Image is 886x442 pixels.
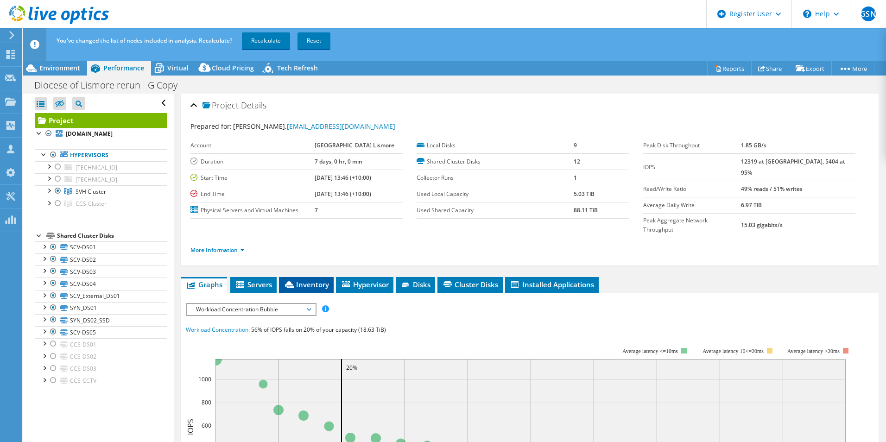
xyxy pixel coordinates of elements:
a: CCS-Cluster [35,198,167,210]
a: SCV-DS02 [35,253,167,265]
label: Duration [190,157,315,166]
span: You've changed the list of nodes included in analysis. Recalculate? [57,37,232,44]
label: Local Disks [417,141,574,150]
span: Hypervisor [341,280,389,289]
div: Shared Cluster Disks [57,230,167,241]
label: Prepared for: [190,122,232,131]
a: Recalculate [242,32,290,49]
a: CCS-DS01 [35,338,167,350]
a: SVH Cluster [35,185,167,197]
a: SCV-DS04 [35,278,167,290]
b: 12 [574,158,580,165]
b: 6.97 TiB [741,201,762,209]
span: Graphs [186,280,222,289]
a: Export [789,61,832,76]
b: 5.03 TiB [574,190,595,198]
span: [TECHNICAL_ID] [76,164,117,171]
b: 7 days, 0 hr, 0 min [315,158,362,165]
tspan: Average latency 10<=20ms [702,348,764,354]
a: SCV_External_DS01 [35,290,167,302]
a: Hypervisors [35,149,167,161]
text: 1000 [198,375,211,383]
a: [TECHNICAL_ID] [35,173,167,185]
a: SYN_DS02_SSD [35,314,167,326]
b: 1 [574,174,577,182]
b: 1.85 GB/s [741,141,766,149]
a: SCV-DS03 [35,265,167,278]
label: Used Local Capacity [417,189,574,199]
label: Physical Servers and Virtual Machines [190,206,315,215]
text: IOPS [185,419,196,435]
text: 800 [202,398,211,406]
a: [TECHNICAL_ID] [35,161,167,173]
b: 12319 at [GEOGRAPHIC_DATA], 5404 at 95% [741,158,845,177]
span: CCS-Cluster [76,200,107,208]
span: SVH Cluster [76,188,106,196]
label: End Time [190,189,315,199]
span: Environment [39,63,80,72]
span: [PERSON_NAME], [233,122,395,131]
span: Workload Concentration: [186,326,250,334]
b: 49% reads / 51% writes [741,185,803,193]
span: 56% of IOPS falls on 20% of your capacity (18.63 TiB) [251,326,386,334]
label: Shared Cluster Disks [417,157,574,166]
b: 88.11 TiB [574,206,598,214]
span: Workload Concentration Bubble [191,304,310,315]
b: 15.03 gigabits/s [741,221,783,229]
a: More [831,61,874,76]
span: Cluster Disks [442,280,498,289]
a: SCV-DS01 [35,241,167,253]
span: GSN [861,6,876,21]
a: Reset [297,32,330,49]
a: [DOMAIN_NAME] [35,128,167,140]
span: [TECHNICAL_ID] [76,176,117,183]
label: Peak Disk Throughput [643,141,741,150]
span: Performance [103,63,144,72]
span: Tech Refresh [277,63,318,72]
b: 7 [315,206,318,214]
label: Start Time [190,173,315,183]
a: [EMAIL_ADDRESS][DOMAIN_NAME] [287,122,395,131]
label: Average Daily Write [643,201,741,210]
b: 9 [574,141,577,149]
a: More Information [190,246,245,254]
a: Project [35,113,167,128]
svg: \n [803,10,811,18]
a: SYN_DS01 [35,302,167,314]
span: Project [203,101,239,110]
label: Collector Runs [417,173,574,183]
span: Virtual [167,63,189,72]
a: Share [751,61,789,76]
h1: Diocese of Lismore rerun - G Copy [30,80,192,90]
b: [DATE] 13:46 (+10:00) [315,174,371,182]
a: CCS-CCTV [35,375,167,387]
label: Used Shared Capacity [417,206,574,215]
a: CCS-DS03 [35,363,167,375]
a: SCV-DS05 [35,326,167,338]
label: Read/Write Ratio [643,184,741,194]
tspan: Average latency <=10ms [622,348,678,354]
a: CCS-DS02 [35,351,167,363]
span: Inventory [284,280,329,289]
text: 20% [346,364,357,372]
label: Peak Aggregate Network Throughput [643,216,741,234]
text: Average latency >20ms [787,348,840,354]
span: Disks [400,280,430,289]
b: [GEOGRAPHIC_DATA] Lismore [315,141,394,149]
span: Details [241,100,266,111]
text: 600 [202,422,211,429]
label: Account [190,141,315,150]
span: Cloud Pricing [212,63,254,72]
a: Reports [707,61,752,76]
b: [DATE] 13:46 (+10:00) [315,190,371,198]
span: Installed Applications [510,280,594,289]
b: [DOMAIN_NAME] [66,130,113,138]
label: IOPS [643,163,741,172]
span: Servers [235,280,272,289]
